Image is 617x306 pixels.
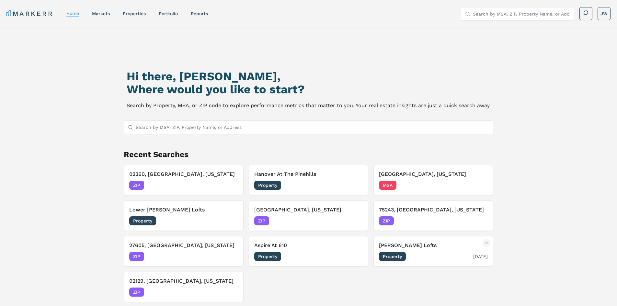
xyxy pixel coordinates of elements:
[129,242,238,249] h3: 27605, [GEOGRAPHIC_DATA], [US_STATE]
[598,7,611,20] button: JW
[473,218,488,224] span: [DATE]
[348,253,363,260] span: [DATE]
[254,170,363,178] h3: Hanover At The Pinehills
[249,200,369,231] button: Remove 75054, Grand Prairie, Texas[GEOGRAPHIC_DATA], [US_STATE]ZIP[DATE]
[373,165,493,195] button: Remove Portland, Oregon[GEOGRAPHIC_DATA], [US_STATE]MSA[DATE]
[379,170,488,178] h3: [GEOGRAPHIC_DATA], [US_STATE]
[249,165,369,195] button: Remove Hanover At The PinehillsHanover At The PinehillsProperty[DATE]
[223,182,238,188] span: [DATE]
[124,200,244,231] button: Remove Lower Burnside LoftsLower [PERSON_NAME] LoftsProperty[DATE]
[254,216,269,225] span: ZIP
[483,239,490,247] button: Remove Walton Lofts
[473,253,488,260] span: [DATE]
[379,242,488,249] h3: [PERSON_NAME] Lofts
[129,216,156,225] span: Property
[254,242,363,249] h3: Aspire At 610
[66,11,79,16] a: home
[129,181,144,190] span: ZIP
[473,7,570,20] input: Search by MSA, ZIP, Property Name, or Address
[379,252,406,261] span: Property
[127,83,491,96] h2: Where would you like to start?
[254,181,281,190] span: Property
[123,11,146,16] a: properties
[254,206,363,214] h3: [GEOGRAPHIC_DATA], [US_STATE]
[348,218,363,224] span: [DATE]
[127,70,491,83] h1: Hi there, [PERSON_NAME],
[379,206,488,214] h3: 75243, [GEOGRAPHIC_DATA], [US_STATE]
[129,252,144,261] span: ZIP
[254,252,281,261] span: Property
[129,277,238,285] h3: 02129, [GEOGRAPHIC_DATA], [US_STATE]
[223,289,238,295] span: [DATE]
[129,170,238,178] h3: 02360, [GEOGRAPHIC_DATA], [US_STATE]
[129,206,238,214] h3: Lower [PERSON_NAME] Lofts
[129,288,144,297] span: ZIP
[124,272,244,302] button: Remove 02129, Charlestown, Massachusetts02129, [GEOGRAPHIC_DATA], [US_STATE]ZIP[DATE]
[249,236,369,266] button: Remove Aspire At 610Aspire At 610Property[DATE]
[124,236,244,266] button: Remove 27605, Raleigh, North Carolina27605, [GEOGRAPHIC_DATA], [US_STATE]ZIP[DATE]
[191,11,208,16] a: reports
[136,121,489,134] input: Search by MSA, ZIP, Property Name, or Address
[379,216,394,225] span: ZIP
[473,182,488,188] span: [DATE]
[373,236,493,266] button: Remove Walton Lofts[PERSON_NAME] LoftsProperty[DATE]
[223,218,238,224] span: [DATE]
[373,200,493,231] button: Remove 75243, Dallas, Texas75243, [GEOGRAPHIC_DATA], [US_STATE]ZIP[DATE]
[348,182,363,188] span: [DATE]
[600,10,608,17] span: JW
[379,181,396,190] span: MSA
[159,11,178,16] a: Portfolio
[124,165,244,195] button: Remove 02360, Plymouth, Massachusetts02360, [GEOGRAPHIC_DATA], [US_STATE]ZIP[DATE]
[92,11,110,16] a: markets
[223,253,238,260] span: [DATE]
[124,149,494,160] h2: Recent Searches
[127,101,491,110] p: Search by Property, MSA, or ZIP code to explore performance metrics that matter to you. Your real...
[6,9,53,18] a: MARKERR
